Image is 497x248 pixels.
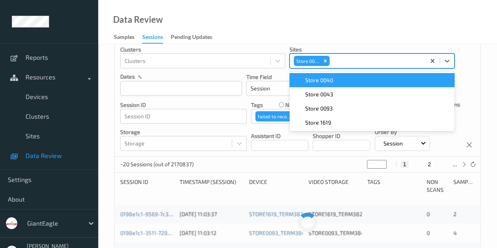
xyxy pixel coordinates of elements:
div: Sessions [142,33,163,44]
a: STORE1619_TERM382 [249,211,303,217]
div: Samples [114,33,134,43]
p: ~20 Sessions (out of 2170837) [120,160,194,168]
div: STORE1619_TERM382 [308,210,362,218]
span: 4 [453,230,457,236]
p: Order By [375,128,430,136]
p: Assistant ID [251,132,308,140]
a: Pending Updates [171,32,220,43]
a: Samples [114,32,142,43]
button: ... [450,161,460,168]
div: Remove Store 0002 [321,56,330,66]
p: Tags [251,101,263,109]
span: Store 0093 [305,105,333,112]
div: Video Storage [308,178,362,194]
a: STORE0093_TERM384 [249,230,305,236]
p: Shopper ID [313,132,370,140]
div: [DATE] 11:03:12 [180,229,244,237]
span: 2 [453,211,457,217]
span: 0 [427,230,430,236]
span: 0 [427,211,430,217]
div: [DATE] 11:03:37 [180,210,244,218]
div: Tags [367,178,421,194]
p: dates [120,73,135,81]
span: Store 0040 [305,76,333,84]
div: failed to recover [255,111,293,121]
div: Session ID [120,178,174,194]
div: Non Scans [427,178,448,194]
a: 0198e1c1-3511-729c-a41f-cb87f0be61ed [120,230,221,236]
span: Store 0043 [305,90,333,98]
a: 0198e1c1-9569-7c34-8e74-119ff8dec366 [120,211,224,217]
div: Device [249,178,303,194]
div: Store 0002 [294,56,321,66]
button: 2 [425,161,433,168]
span: Store 1619 [305,119,331,127]
a: Sessions [142,32,171,44]
p: Session ID [120,101,247,109]
div: Samples [453,178,475,194]
div: Timestamp (Session) [180,178,244,194]
p: Storage [120,128,247,136]
div: Pending Updates [171,33,212,43]
div: STORE0093_TERM384 [308,229,362,237]
p: Session [381,140,405,147]
p: Time Field [246,73,373,81]
p: Sites [290,46,455,53]
label: none [285,101,299,109]
p: Clusters [120,46,285,53]
button: 1 [401,161,409,168]
div: Data Review [113,16,163,24]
